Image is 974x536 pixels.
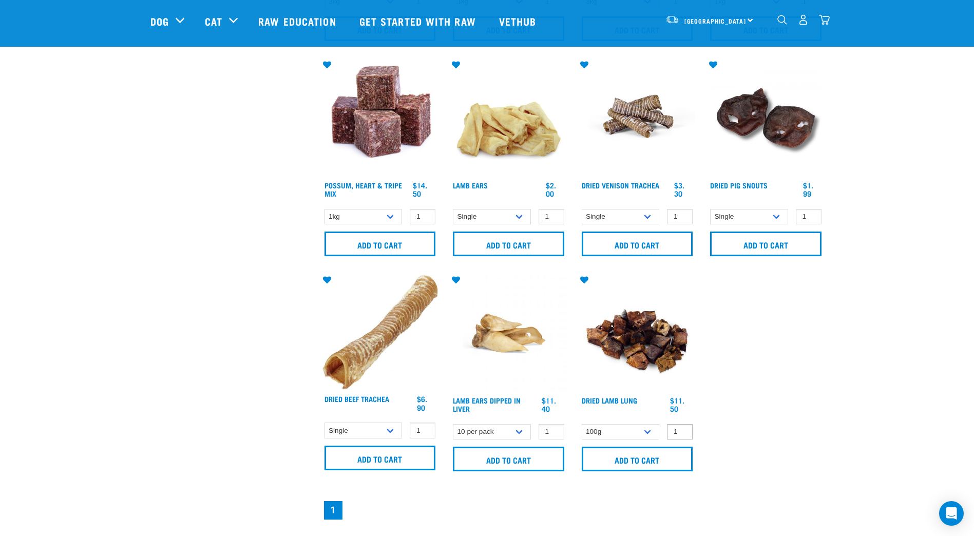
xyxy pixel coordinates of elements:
[665,15,679,24] img: van-moving.png
[453,398,521,410] a: Lamb Ears Dipped in Liver
[453,447,564,471] input: Add to cart
[413,181,429,198] div: $14.50
[582,183,659,187] a: Dried Venison Trachea
[324,446,436,470] input: Add to cart
[582,447,693,471] input: Add to cart
[205,13,222,29] a: Cat
[684,19,747,23] span: [GEOGRAPHIC_DATA]
[674,181,687,198] div: $3.30
[667,424,693,440] input: 1
[777,15,787,25] img: home-icon-1@2x.png
[410,423,435,438] input: 1
[546,181,559,198] div: $2.00
[579,60,696,176] img: Stack of treats for pets including venison trachea
[708,60,824,176] img: IMG 9990
[453,232,564,256] input: Add to cart
[450,60,567,176] img: Pile Of Lamb Ears Treat For Pets
[322,499,824,522] nav: pagination
[324,501,342,520] a: Page 1
[349,1,489,42] a: Get started with Raw
[819,14,830,25] img: home-icon@2x.png
[539,424,564,440] input: 1
[324,397,389,400] a: Dried Beef Trachea
[539,209,564,225] input: 1
[582,232,693,256] input: Add to cart
[324,183,402,195] a: Possum, Heart & Tripe Mix
[710,232,822,256] input: Add to cart
[322,275,438,390] img: Trachea
[248,1,349,42] a: Raw Education
[939,501,964,526] div: Open Intercom Messenger
[670,396,686,413] div: $11.50
[453,183,488,187] a: Lamb Ears
[796,209,822,225] input: 1
[798,14,809,25] img: user.png
[667,209,693,225] input: 1
[450,275,567,391] img: Lamb Ear Dipped Liver
[489,1,549,42] a: Vethub
[803,181,816,198] div: $1.99
[410,209,435,225] input: 1
[324,232,436,256] input: Add to cart
[417,395,430,411] div: $6.90
[542,396,558,413] div: $11.40
[150,13,169,29] a: Dog
[579,275,696,391] img: Pile Of Dried Lamb Lungs For Pets
[322,60,438,176] img: 1067 Possum Heart Tripe Mix 01
[710,183,768,187] a: Dried Pig Snouts
[582,398,637,402] a: Dried Lamb Lung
